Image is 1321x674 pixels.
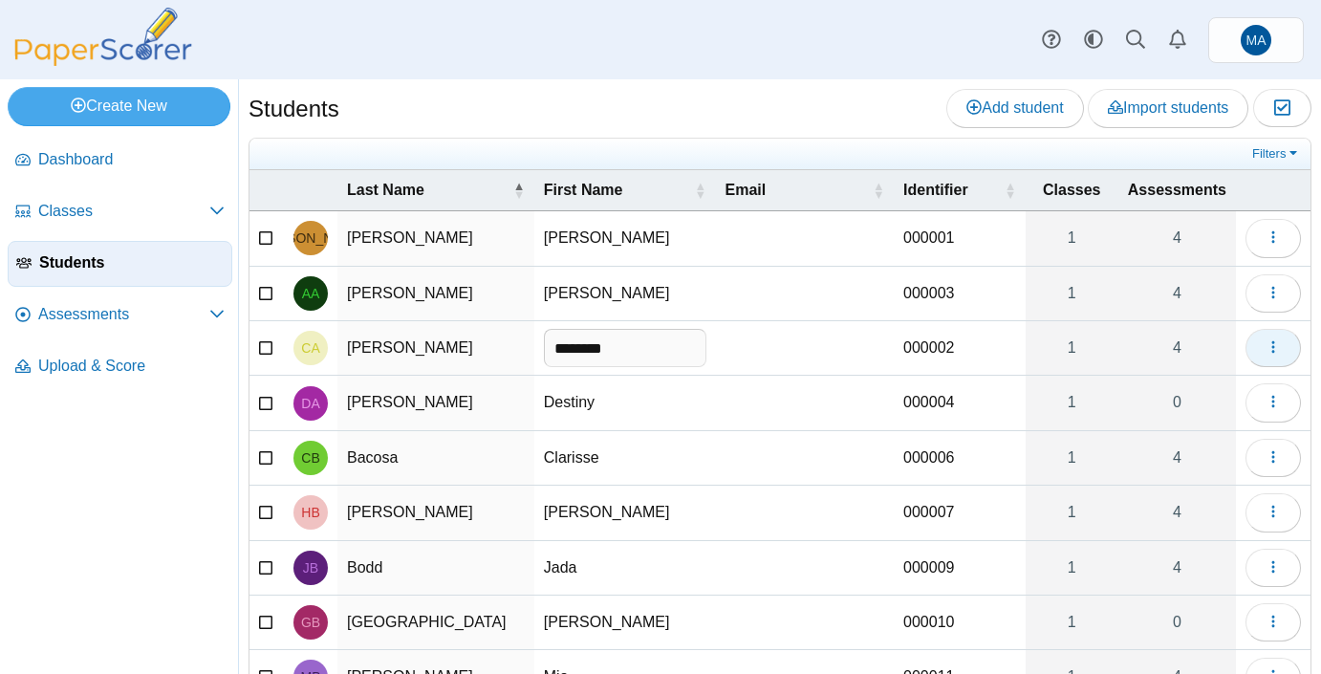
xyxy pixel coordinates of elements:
[534,376,716,430] td: Destiny
[534,267,716,321] td: [PERSON_NAME]
[534,486,716,540] td: [PERSON_NAME]
[1026,376,1118,429] a: 1
[513,181,525,200] span: Last Name : Activate to invert sorting
[337,267,534,321] td: [PERSON_NAME]
[38,149,225,170] span: Dashboard
[1026,211,1118,265] a: 1
[894,486,1026,540] td: 000007
[38,356,225,377] span: Upload & Score
[1118,321,1236,375] a: 4
[894,211,1026,266] td: 000001
[1026,486,1118,539] a: 1
[38,304,209,325] span: Assessments
[534,211,716,266] td: [PERSON_NAME]
[1247,144,1306,163] a: Filters
[1108,99,1228,116] span: Import students
[894,596,1026,650] td: 000010
[1005,181,1016,200] span: Identifier : Activate to sort
[337,541,534,596] td: Bodd
[337,211,534,266] td: [PERSON_NAME]
[1026,596,1118,649] a: 1
[695,181,706,200] span: First Name : Activate to sort
[873,181,884,200] span: Email : Activate to sort
[1118,486,1236,539] a: 4
[1118,431,1236,485] a: 4
[8,87,230,125] a: Create New
[1118,211,1236,265] a: 4
[301,341,319,355] span: Caroline Allen
[337,486,534,540] td: [PERSON_NAME]
[1118,267,1236,320] a: 4
[301,616,320,629] span: Gabrielle Boston
[8,138,232,184] a: Dashboard
[725,180,870,201] span: Email
[1241,25,1271,55] span: Marymount Admissions
[1026,541,1118,595] a: 1
[301,451,319,465] span: Clarisse Bacosa
[1118,596,1236,649] a: 0
[1157,19,1199,61] a: Alerts
[534,541,716,596] td: Jada
[8,8,199,66] img: PaperScorer
[544,180,691,201] span: First Name
[8,344,232,390] a: Upload & Score
[347,180,509,201] span: Last Name
[38,201,209,222] span: Classes
[8,241,232,287] a: Students
[1118,376,1236,429] a: 0
[903,180,1001,201] span: Identifier
[894,321,1026,376] td: 000002
[8,189,232,235] a: Classes
[1118,541,1236,595] a: 4
[249,93,339,125] h1: Students
[337,376,534,430] td: [PERSON_NAME]
[337,596,534,650] td: [GEOGRAPHIC_DATA]
[534,596,716,650] td: [PERSON_NAME]
[894,267,1026,321] td: 000003
[1026,321,1118,375] a: 1
[337,431,534,486] td: Bacosa
[894,431,1026,486] td: 000006
[8,53,199,69] a: PaperScorer
[1026,267,1118,320] a: 1
[1026,431,1118,485] a: 1
[894,376,1026,430] td: 000004
[1128,180,1226,201] span: Assessments
[39,252,224,273] span: Students
[946,89,1083,127] a: Add student
[966,99,1063,116] span: Add student
[301,506,319,519] span: Hannah Beekman
[1035,180,1109,201] span: Classes
[303,561,318,575] span: Jada Bodd
[1246,33,1267,47] span: Marymount Admissions
[301,397,319,410] span: Destiny Arizaga
[1208,17,1304,63] a: Marymount Admissions
[255,231,365,245] span: Jocelyn Alejandrez
[337,321,534,376] td: [PERSON_NAME]
[1088,89,1248,127] a: Import students
[894,541,1026,596] td: 000009
[8,293,232,338] a: Assessments
[534,431,716,486] td: Clarisse
[302,287,320,300] span: Adriana Allen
